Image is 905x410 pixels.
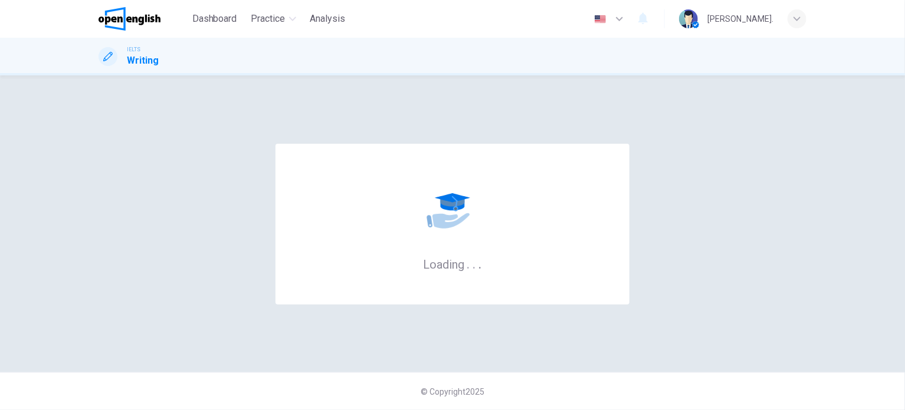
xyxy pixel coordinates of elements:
button: Practice [247,8,301,29]
a: OpenEnglish logo [99,7,188,31]
button: Analysis [306,8,350,29]
button: Dashboard [188,8,242,29]
span: Analysis [310,12,346,26]
span: Dashboard [192,12,237,26]
div: [PERSON_NAME]. [707,12,773,26]
img: en [593,15,608,24]
h6: . [466,253,470,273]
img: OpenEnglish logo [99,7,160,31]
h6: . [478,253,482,273]
img: Profile picture [679,9,698,28]
h1: Writing [127,54,159,68]
h6: Loading [423,256,482,272]
span: IELTS [127,45,140,54]
h6: . [472,253,476,273]
span: © Copyright 2025 [421,387,484,396]
span: Practice [251,12,286,26]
